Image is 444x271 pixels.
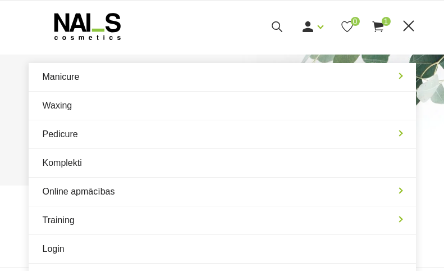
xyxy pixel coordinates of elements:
a: 0 [340,20,354,34]
a: Online apmācības [29,178,416,206]
a: Komplekti [29,149,416,177]
span: 0 [351,17,360,26]
a: Waxing [29,92,416,120]
a: Training [29,206,416,234]
span: 1 [382,17,391,26]
a: Login [29,235,416,263]
a: Pedicure [29,120,416,148]
a: 1 [371,20,385,34]
a: Manicure [29,63,416,91]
